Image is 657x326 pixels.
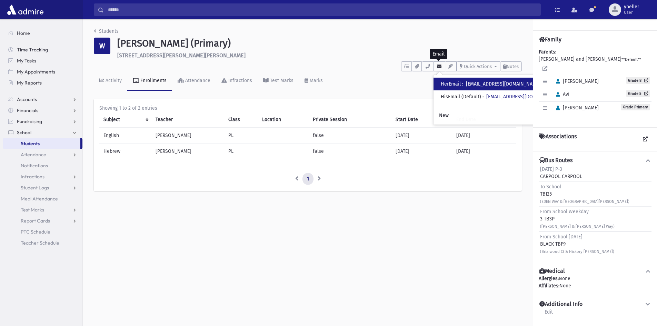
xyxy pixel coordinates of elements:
img: AdmirePro [6,3,45,17]
div: Enrollments [139,78,167,83]
a: Grade 5 [626,90,650,97]
a: My Appointments [3,66,82,77]
span: From School [DATE] [540,234,583,240]
span: My Reports [17,80,42,86]
div: BLACK TBF9 [540,233,614,255]
span: Home [17,30,30,36]
div: Attendance [184,78,210,83]
div: CARPOOL CARPOOL [540,166,582,180]
a: School [3,127,82,138]
div: HisEmail (Default) [441,93,561,100]
a: Meal Attendance [3,193,82,204]
b: Parents: [539,49,556,55]
a: [EMAIL_ADDRESS][DOMAIN_NAME] [466,81,540,87]
button: Additional Info [539,301,651,308]
span: : [462,81,463,87]
a: Enrollments [127,71,172,91]
a: Student Logs [3,182,82,193]
div: TBJ25 [540,183,629,205]
span: Financials [17,107,38,113]
div: Showing 1 to 2 of 2 entries [99,105,516,112]
a: Test Marks [258,71,299,91]
div: Test Marks [269,78,293,83]
span: : [482,94,484,100]
b: Allergies: [539,276,559,281]
div: Email [430,49,447,59]
small: ([PERSON_NAME] & [PERSON_NAME] Way) [540,224,615,229]
div: Activity [104,78,122,83]
a: Time Tracking [3,44,82,55]
a: Students [94,28,119,34]
a: Accounts [3,94,82,105]
span: Students [21,140,40,147]
h4: Bus Routes [539,157,573,164]
th: Class [224,112,258,128]
td: [DATE] [452,127,516,143]
span: Avi [553,91,569,97]
td: [PERSON_NAME] [151,143,225,159]
h4: Associations [539,133,577,146]
a: Edit [544,308,553,320]
a: Fundraising [3,116,82,127]
small: (Briarwood Ct & Hickory [PERSON_NAME]) [540,249,614,254]
a: Grade 8 [626,77,650,84]
td: false [309,143,391,159]
span: Infractions [21,174,44,180]
div: Infractions [227,78,252,83]
a: Financials [3,105,82,116]
span: [DATE] P-3 [540,166,562,172]
th: Teacher [151,112,225,128]
span: School [17,129,31,136]
th: Subject [99,112,151,128]
div: Marks [308,78,323,83]
td: false [309,127,391,143]
span: Notes [507,64,519,69]
div: [PERSON_NAME] and [PERSON_NAME] [539,48,651,122]
h4: Family [539,36,561,43]
h4: Additional Info [539,301,583,308]
span: Fundraising [17,118,42,125]
button: Bus Routes [539,157,651,164]
th: Location [258,112,309,128]
a: Infractions [216,71,258,91]
span: PTC Schedule [21,229,50,235]
a: [EMAIL_ADDRESS][DOMAIN_NAME] [486,94,561,100]
div: None [539,282,651,289]
span: Quick Actions [464,64,492,69]
td: English [99,127,151,143]
a: Test Marks [3,204,82,215]
small: (EDEN WAY & [GEOGRAPHIC_DATA][PERSON_NAME]) [540,199,629,204]
a: View all Associations [639,133,651,146]
div: None [539,275,651,289]
span: Report Cards [21,218,50,224]
span: User [624,10,639,15]
td: [DATE] [391,143,452,159]
button: Medical [539,268,651,275]
th: Start Date [391,112,452,128]
a: Attendance [172,71,216,91]
a: Activity [94,71,127,91]
a: Infractions [3,171,82,182]
td: PL [224,127,258,143]
span: My Tasks [17,58,36,64]
span: yheller [624,4,639,10]
span: Time Tracking [17,47,48,53]
td: PL [224,143,258,159]
a: 1 [302,173,313,185]
span: Notifications [21,162,48,169]
a: Attendance [3,149,82,160]
button: Quick Actions [457,61,500,71]
span: To School [540,184,561,190]
a: My Reports [3,77,82,88]
a: New [434,109,566,122]
td: Hebrew [99,143,151,159]
h6: [STREET_ADDRESS][PERSON_NAME][PERSON_NAME] [117,52,522,59]
nav: breadcrumb [94,28,119,38]
th: Private Session [309,112,391,128]
a: Students [3,138,80,149]
a: Notifications [3,160,82,171]
a: Marks [299,71,328,91]
button: Notes [500,61,522,71]
span: Grade Primary [621,104,650,110]
div: W [94,38,110,54]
